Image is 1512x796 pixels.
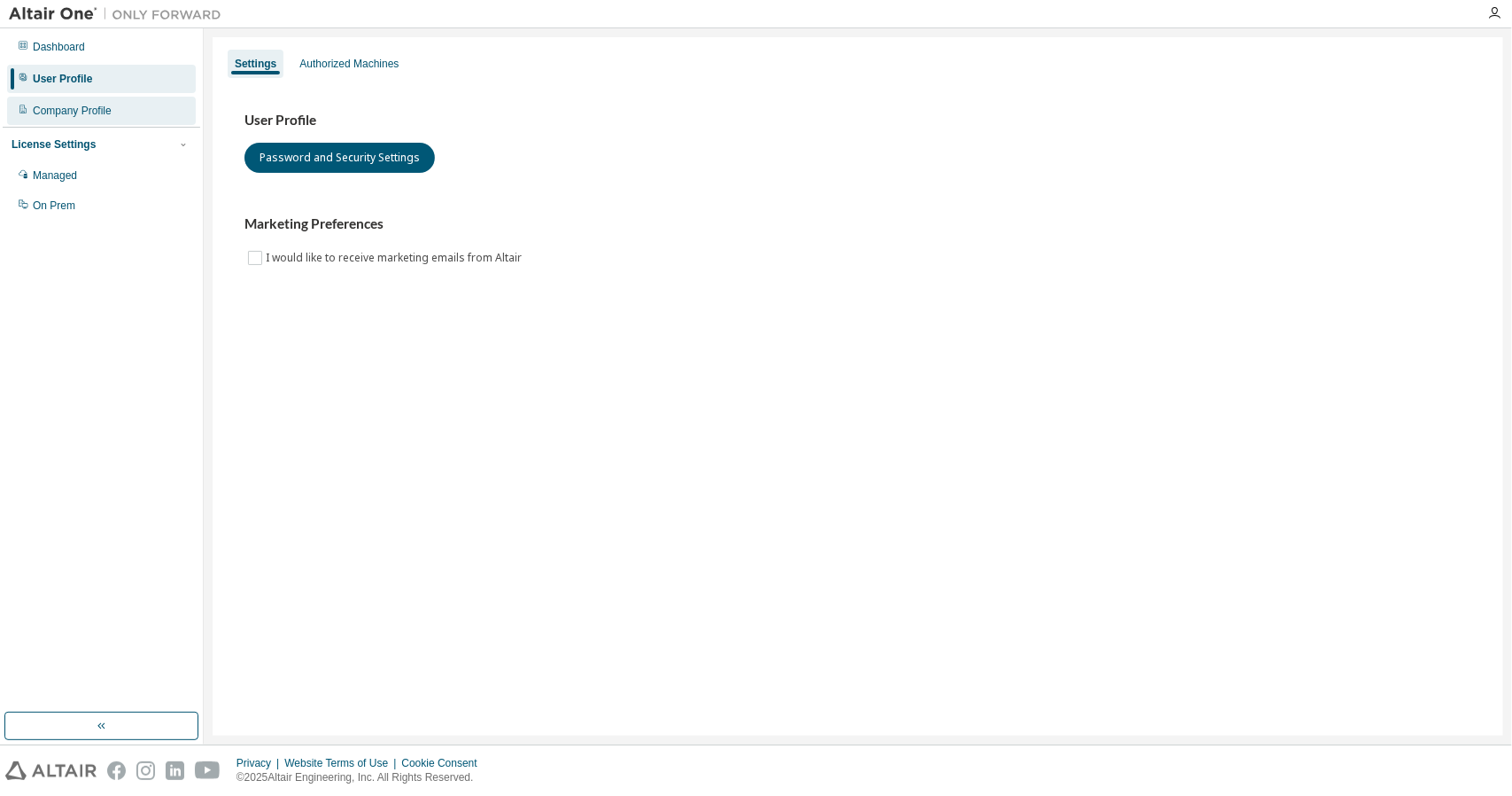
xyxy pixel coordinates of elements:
[9,5,230,23] img: Altair One
[166,761,184,780] img: linkedin.svg
[33,104,112,118] div: Company Profile
[235,57,276,71] div: Settings
[33,72,92,86] div: User Profile
[136,761,155,780] img: instagram.svg
[107,761,126,780] img: facebook.svg
[195,761,221,780] img: youtube.svg
[244,112,1471,129] h3: User Profile
[33,199,75,213] div: On Prem
[12,137,96,152] div: License Settings
[244,215,1471,233] h3: Marketing Preferences
[5,761,97,780] img: altair_logo.svg
[284,756,401,770] div: Website Terms of Use
[266,247,525,269] label: I would like to receive marketing emails from Altair
[236,770,488,785] p: © 2025 Altair Engineering, Inc. All Rights Reserved.
[299,57,399,71] div: Authorized Machines
[33,168,77,183] div: Managed
[236,756,284,770] div: Privacy
[401,756,487,770] div: Cookie Consent
[33,40,85,54] div: Dashboard
[244,143,435,173] button: Password and Security Settings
